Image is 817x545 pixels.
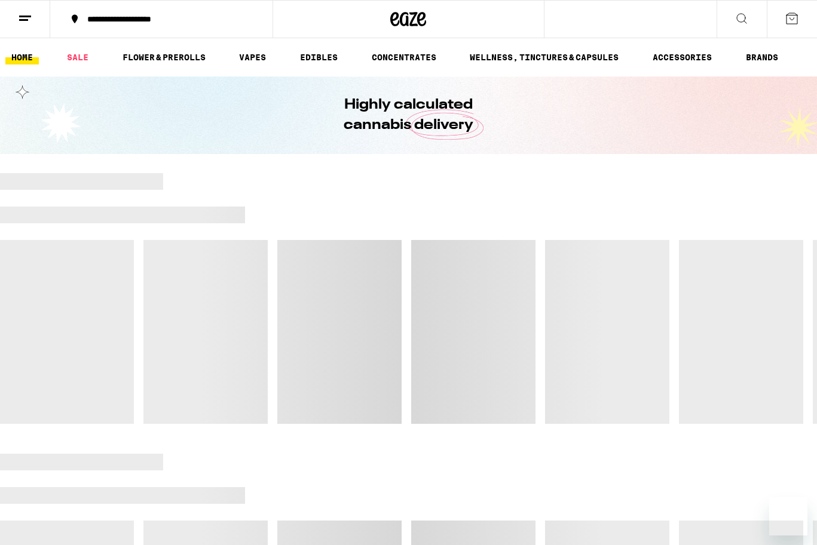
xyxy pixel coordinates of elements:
[769,497,807,535] iframe: Button to launch messaging window
[740,50,784,64] a: BRANDS
[117,50,212,64] a: FLOWER & PREROLLS
[294,50,344,64] a: EDIBLES
[647,50,718,64] a: ACCESSORIES
[61,50,94,64] a: SALE
[233,50,272,64] a: VAPES
[366,50,442,64] a: CONCENTRATES
[5,50,39,64] a: HOME
[464,50,625,64] a: WELLNESS, TINCTURES & CAPSULES
[310,95,507,136] h1: Highly calculated cannabis delivery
